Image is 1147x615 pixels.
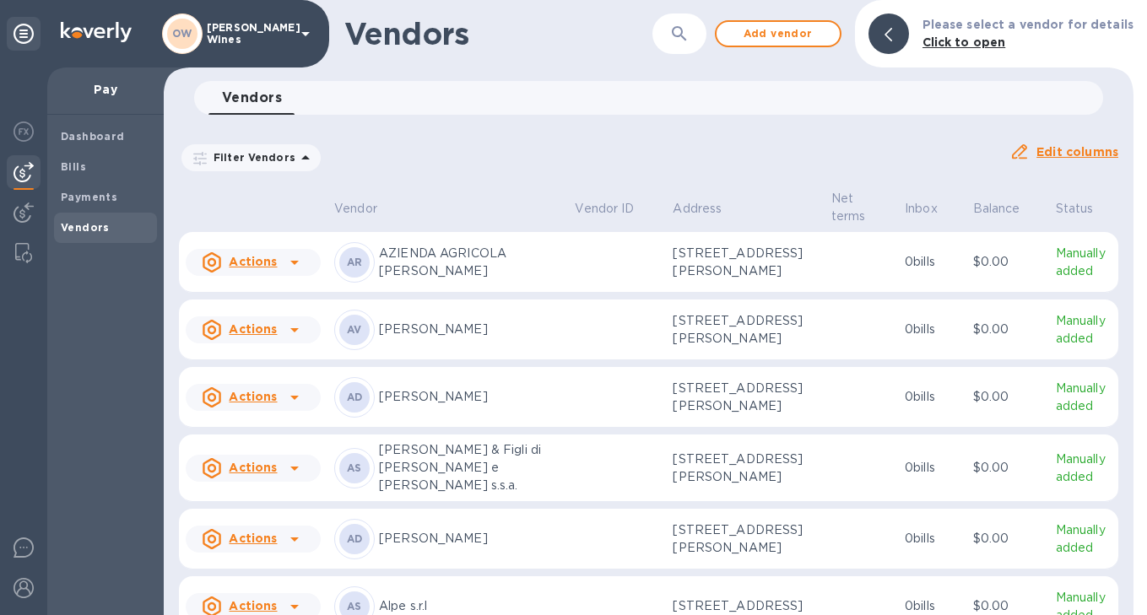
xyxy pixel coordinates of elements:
b: Click to open [922,35,1006,49]
p: Manually added [1056,450,1112,486]
p: Balance [973,200,1020,218]
p: Inbox [905,200,938,218]
u: Actions [229,390,277,403]
span: Address [673,200,744,218]
p: Net terms [831,190,869,225]
span: Vendor ID [575,200,656,218]
p: $0.00 [973,321,1042,338]
p: [STREET_ADDRESS][PERSON_NAME] [673,312,817,348]
u: Actions [229,255,277,268]
p: [STREET_ADDRESS][PERSON_NAME] [673,380,817,415]
p: 0 bills [905,597,960,615]
span: Inbox [905,200,960,218]
u: Actions [229,461,277,474]
button: Add vendor [715,20,841,47]
div: Unpin categories [7,17,41,51]
b: OW [172,27,192,40]
u: Actions [229,322,277,336]
b: AR [347,256,363,268]
span: Net terms [831,190,891,225]
p: Manually added [1056,521,1112,557]
p: [STREET_ADDRESS][PERSON_NAME] [673,521,817,557]
img: Logo [61,22,132,42]
span: Balance [973,200,1042,218]
b: AS [347,461,362,474]
u: Edit columns [1036,145,1118,159]
p: [PERSON_NAME] [379,388,561,406]
span: Vendor [334,200,399,218]
span: Add vendor [730,24,826,44]
p: [PERSON_NAME] [379,321,561,338]
p: Pay [61,81,150,98]
p: 0 bills [905,253,960,271]
span: Vendors [222,86,282,110]
p: AZIENDA AGRICOLA [PERSON_NAME] [379,245,561,280]
p: [PERSON_NAME] & Figli di [PERSON_NAME] e [PERSON_NAME] s.s.a. [379,441,561,494]
p: [STREET_ADDRESS][PERSON_NAME] [673,450,817,486]
p: [STREET_ADDRESS] [673,597,817,615]
b: Bills [61,160,86,173]
b: AV [347,323,362,336]
p: [PERSON_NAME] [379,530,561,548]
p: Vendor [334,200,377,218]
p: 0 bills [905,388,960,406]
p: Vendor ID [575,200,634,218]
p: Filter Vendors [207,150,295,165]
b: Payments [61,191,117,203]
p: [PERSON_NAME] Wines [207,22,291,46]
p: $0.00 [973,459,1042,477]
p: 0 bills [905,321,960,338]
u: Actions [229,531,277,545]
b: AD [347,391,363,403]
p: $0.00 [973,253,1042,271]
p: Alpe s.r.l [379,597,561,615]
p: Address [673,200,722,218]
u: Actions [229,599,277,612]
p: 0 bills [905,459,960,477]
p: Manually added [1056,312,1112,348]
p: $0.00 [973,388,1042,406]
p: $0.00 [973,597,1042,615]
b: AS [347,600,362,612]
b: Dashboard [61,130,125,143]
p: 0 bills [905,530,960,548]
p: Manually added [1056,380,1112,415]
b: Vendors [61,221,110,234]
h1: Vendors [344,16,652,51]
b: AD [347,532,363,545]
p: $0.00 [973,530,1042,548]
p: Manually added [1056,245,1112,280]
p: Status [1056,200,1094,218]
img: Foreign exchange [14,121,34,142]
b: Please select a vendor for details [922,18,1133,31]
p: [STREET_ADDRESS][PERSON_NAME] [673,245,817,280]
